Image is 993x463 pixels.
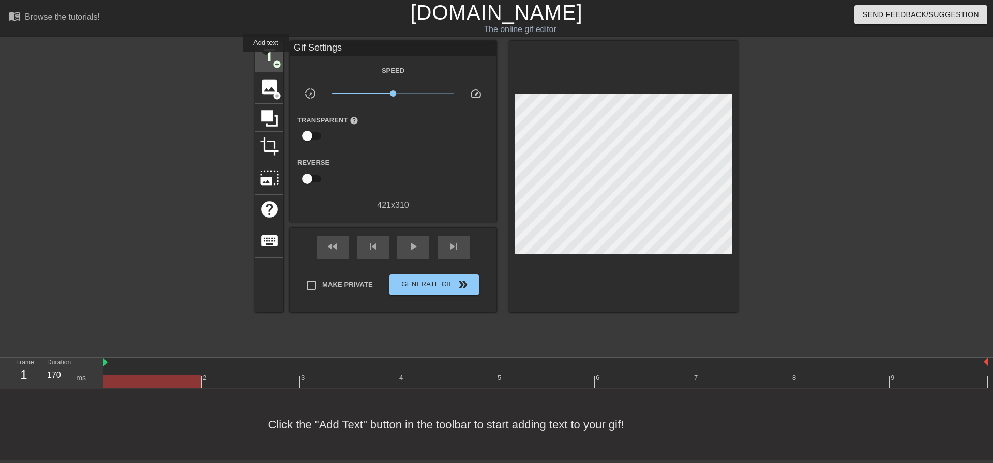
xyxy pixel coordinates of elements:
a: [DOMAIN_NAME] [410,1,582,24]
span: add_circle [273,60,281,69]
button: Send Feedback/Suggestion [854,5,987,24]
label: Speed [382,66,404,76]
span: fast_rewind [326,240,339,253]
div: Browse the tutorials! [25,12,100,21]
span: slow_motion_video [304,87,317,100]
img: bound-end.png [984,358,988,366]
span: help [260,199,279,219]
span: Make Private [322,280,373,290]
div: 2 [203,373,208,383]
label: Duration [47,360,71,366]
div: 7 [694,373,700,383]
div: 9 [891,373,896,383]
span: double_arrow [457,279,469,291]
span: Send Feedback/Suggestion [863,8,979,21]
div: Gif Settings [290,41,496,56]
div: 3 [301,373,307,383]
span: image [260,77,279,97]
span: crop [260,136,279,156]
label: Reverse [297,158,329,168]
span: keyboard [260,231,279,251]
div: 4 [399,373,405,383]
span: skip_previous [367,240,379,253]
div: 6 [596,373,601,383]
span: menu_book [8,10,21,22]
span: photo_size_select_large [260,168,279,188]
div: 1 [16,365,32,384]
span: help [350,116,358,125]
div: ms [76,373,86,383]
a: Browse the tutorials! [8,10,100,26]
span: skip_next [447,240,460,253]
label: Transparent [297,115,358,126]
button: Generate Gif [389,274,479,295]
div: Frame [8,358,39,388]
span: add_circle [273,91,281,100]
div: 421 x 310 [290,199,496,211]
span: play_arrow [407,240,419,253]
span: title [260,45,279,65]
div: 8 [792,373,798,383]
span: speed [470,87,482,100]
span: Generate Gif [394,279,475,291]
div: The online gif editor [336,23,704,36]
div: 5 [498,373,503,383]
